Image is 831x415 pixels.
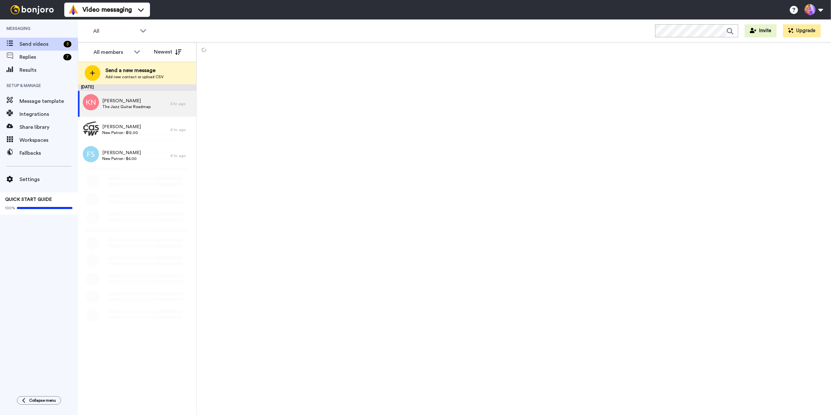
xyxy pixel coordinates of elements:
[83,120,99,136] img: b255938b-eb6d-40fa-8f74-bbadc50638dc.jpg
[82,5,132,14] span: Video messaging
[102,130,141,135] span: New Patron - $12.00
[17,396,61,405] button: Collapse menu
[83,94,99,110] img: kn.png
[170,101,193,106] div: 5 hr. ago
[63,54,71,60] div: 7
[19,176,78,183] span: Settings
[5,205,15,211] span: 100%
[19,40,61,48] span: Send videos
[105,67,164,74] span: Send a new message
[78,84,196,91] div: [DATE]
[170,153,193,158] div: 8 hr. ago
[19,53,61,61] span: Replies
[783,24,821,37] button: Upgrade
[93,27,137,35] span: All
[19,136,78,144] span: Workspaces
[8,5,56,14] img: bj-logo-header-white.svg
[170,127,193,132] div: 8 hr. ago
[19,66,78,74] span: Results
[29,398,56,403] span: Collapse menu
[93,48,130,56] div: All members
[105,74,164,79] span: Add new contact or upload CSV
[102,98,151,104] span: [PERSON_NAME]
[19,149,78,157] span: Fallbacks
[19,110,78,118] span: Integrations
[19,123,78,131] span: Share library
[5,197,52,202] span: QUICK START GUIDE
[102,156,141,161] span: New Patron - $6.00
[64,41,71,47] div: 3
[745,24,776,37] button: Invite
[68,5,79,15] img: vm-color.svg
[83,146,99,162] img: fs.png
[102,104,151,109] span: The Jazz Guitar Roadmap
[102,150,141,156] span: [PERSON_NAME]
[19,97,78,105] span: Message template
[149,45,186,58] button: Newest
[102,124,141,130] span: [PERSON_NAME]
